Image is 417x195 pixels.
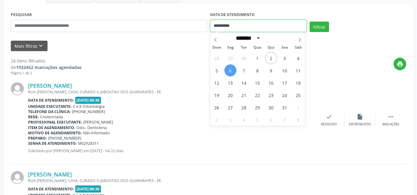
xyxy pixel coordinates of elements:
[28,125,75,130] b: Item de agendamento:
[210,46,224,50] span: Dom
[397,61,403,67] i: print
[265,114,277,126] span: Novembro 6, 2025
[279,114,291,126] span: Novembro 7, 2025
[264,46,278,50] span: Qui
[77,125,107,130] span: Odo.- Dentisteria
[224,77,236,89] span: Outubro 13, 2025
[28,171,72,178] a: [PERSON_NAME]
[265,64,277,76] span: Outubro 9, 2025
[28,136,47,141] b: Preparo:
[238,64,250,76] span: Outubro 7, 2025
[261,35,281,41] input: Year
[28,109,71,114] b: Telefone da clínica:
[28,98,74,103] b: Data de atendimento:
[279,52,291,64] span: Outubro 3, 2025
[28,120,82,125] b: Profissional executante:
[252,114,264,126] span: Novembro 5, 2025
[11,171,24,184] img: img
[278,46,291,50] span: Sex
[238,77,250,89] span: Outubro 14, 2025
[279,64,291,76] span: Outubro 10, 2025
[265,101,277,113] span: Outubro 30, 2025
[73,104,105,109] span: C e K Odontologia
[234,35,261,41] select: Month
[11,41,48,51] button: Mais filtroskeyboard_arrow_down
[48,136,81,141] span: [PHONE_NUMBER]
[238,52,250,64] span: Setembro 30, 2025
[28,104,72,109] b: Unidade executante:
[224,64,236,76] span: Outubro 6, 2025
[11,10,32,20] label: PESQUISAR
[252,52,264,64] span: Outubro 1, 2025
[11,58,81,64] div: 26 itens filtrados
[224,89,236,101] span: Outubro 20, 2025
[11,82,24,95] img: img
[291,46,305,50] span: Sáb
[238,101,250,113] span: Outubro 28, 2025
[251,46,264,50] span: Qua
[37,43,44,49] i: keyboard_arrow_down
[310,22,329,32] button: Filtrar
[237,46,251,50] span: Ter
[252,77,264,89] span: Outubro 15, 2025
[75,185,101,193] span: [DATE] 08:30
[224,114,236,126] span: Novembro 3, 2025
[72,109,105,114] span: [PHONE_NUMBER]
[224,52,236,64] span: Setembro 29, 2025
[28,141,77,146] b: Senha de atendimento:
[292,101,304,113] span: Novembro 1, 2025
[252,101,264,113] span: Outubro 29, 2025
[211,114,223,126] span: Novembro 2, 2025
[394,58,406,70] button: print
[211,89,223,101] span: Outubro 19, 2025
[238,89,250,101] span: Outubro 21, 2025
[238,114,250,126] span: Novembro 4, 2025
[349,122,371,127] div: Exportar (PDF)
[224,101,236,113] span: Outubro 27, 2025
[28,178,314,183] div: RUA [PERSON_NAME], CASA, CURADO II, JABOATAO DOS GUARARAPES - PE
[292,114,304,126] span: Novembro 8, 2025
[211,77,223,89] span: Outubro 12, 2025
[387,113,394,120] i: 
[279,89,291,101] span: Outubro 24, 2025
[75,97,101,104] span: [DATE] 08:30
[265,77,277,89] span: Outubro 16, 2025
[211,52,223,64] span: Setembro 28, 2025
[279,77,291,89] span: Outubro 17, 2025
[292,77,304,89] span: Outubro 18, 2025
[78,141,99,146] span: M02928311
[83,130,110,136] span: Não informado
[28,130,82,136] b: Motivo de agendamento:
[211,101,223,113] span: Outubro 26, 2025
[252,89,264,101] span: Outubro 22, 2025
[83,120,113,125] span: [PERSON_NAME]
[40,114,63,120] span: Credenciada
[265,89,277,101] span: Outubro 23, 2025
[223,46,237,50] span: Seg
[28,89,314,95] div: RUA [PERSON_NAME], CASA, CURADO II, JABOATAO DOS GUARARAPES - PE
[28,148,314,153] p: Solicitado por [PERSON_NAME] em [DATE] - há 22 dias
[357,113,363,120] i: insert_drive_file
[210,10,255,20] label: DATA DE ATENDIMENTO
[11,64,81,71] div: de
[292,89,304,101] span: Outubro 25, 2025
[265,52,277,64] span: Outubro 2, 2025
[28,82,72,89] a: [PERSON_NAME]
[16,64,81,70] strong: 1932452 marcações agendadas
[28,186,74,192] b: Data de atendimento:
[252,64,264,76] span: Outubro 8, 2025
[279,101,291,113] span: Outubro 31, 2025
[326,113,332,120] i: check
[292,52,304,64] span: Outubro 4, 2025
[211,64,223,76] span: Outubro 5, 2025
[292,64,304,76] span: Outubro 11, 2025
[321,122,337,127] div: Resolvido
[11,71,81,76] div: Página 1 de 2
[382,122,399,127] div: Mais ações
[28,114,39,120] b: Rede:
